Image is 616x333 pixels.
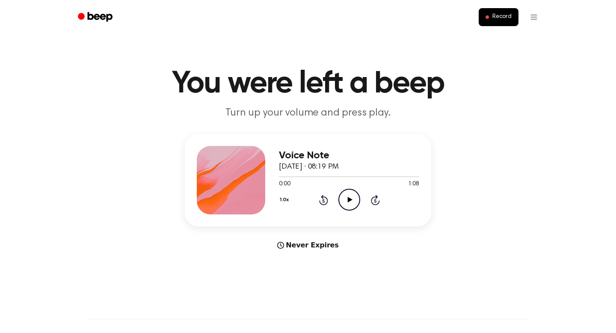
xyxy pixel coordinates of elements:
[279,163,339,171] span: [DATE] · 08:19 PM
[479,8,518,26] button: Record
[144,106,472,120] p: Turn up your volume and press play.
[279,180,290,189] span: 0:00
[72,9,120,26] a: Beep
[185,240,431,250] div: Never Expires
[279,150,419,161] h3: Voice Note
[89,68,527,99] h1: You were left a beep
[408,180,419,189] span: 1:08
[492,13,512,21] span: Record
[279,193,292,207] button: 1.0x
[524,7,544,27] button: Open menu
